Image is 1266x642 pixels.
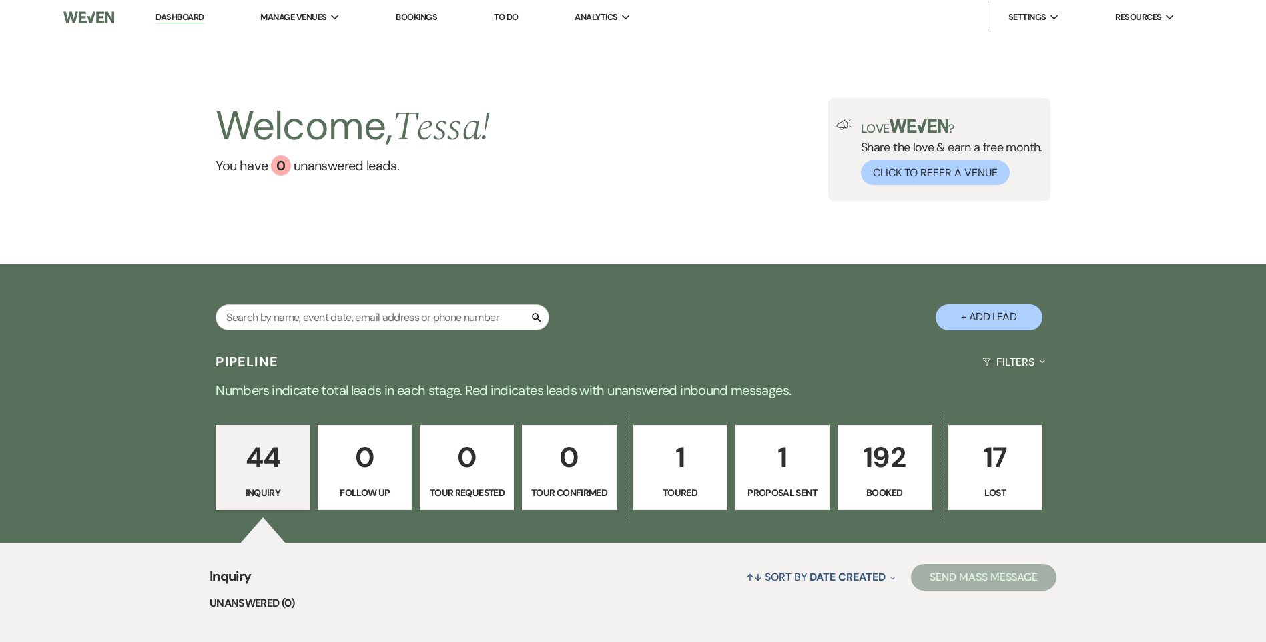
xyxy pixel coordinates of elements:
button: Send Mass Message [911,564,1056,591]
a: 192Booked [838,425,932,511]
p: Tour Requested [428,485,505,500]
span: Analytics [575,11,617,24]
span: ↑↓ [746,570,762,584]
a: 1Proposal Sent [735,425,830,511]
p: 44 [224,435,301,480]
a: 1Toured [633,425,727,511]
li: Unanswered (0) [210,595,1056,612]
img: Weven Logo [63,3,114,31]
span: Resources [1115,11,1161,24]
p: Proposal Sent [744,485,821,500]
p: 17 [957,435,1034,480]
input: Search by name, event date, email address or phone number [216,304,549,330]
span: Manage Venues [260,11,326,24]
div: Share the love & earn a free month. [853,119,1042,185]
p: Lost [957,485,1034,500]
img: weven-logo-green.svg [890,119,949,133]
a: To Do [494,11,519,23]
p: Follow Up [326,485,403,500]
div: 0 [271,155,291,176]
span: Date Created [810,570,885,584]
p: Numbers indicate total leads in each stage. Red indicates leads with unanswered inbound messages. [153,380,1114,401]
button: Click to Refer a Venue [861,160,1010,185]
a: Dashboard [155,11,204,24]
h2: Welcome, [216,98,490,155]
p: Booked [846,485,923,500]
p: 1 [642,435,719,480]
p: 192 [846,435,923,480]
a: Bookings [396,11,437,23]
img: loud-speaker-illustration.svg [836,119,853,130]
p: Inquiry [224,485,301,500]
a: 17Lost [948,425,1042,511]
a: 0Tour Confirmed [522,425,616,511]
button: Filters [977,344,1050,380]
a: 44Inquiry [216,425,310,511]
a: 0Follow Up [318,425,412,511]
span: Tessa ! [392,97,490,158]
a: You have 0 unanswered leads. [216,155,490,176]
a: 0Tour Requested [420,425,514,511]
p: 1 [744,435,821,480]
span: Inquiry [210,566,252,595]
h3: Pipeline [216,352,278,371]
p: 0 [428,435,505,480]
p: 0 [326,435,403,480]
p: Love ? [861,119,1042,135]
button: Sort By Date Created [741,559,901,595]
button: + Add Lead [936,304,1042,330]
p: Tour Confirmed [531,485,607,500]
p: 0 [531,435,607,480]
p: Toured [642,485,719,500]
span: Settings [1008,11,1046,24]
